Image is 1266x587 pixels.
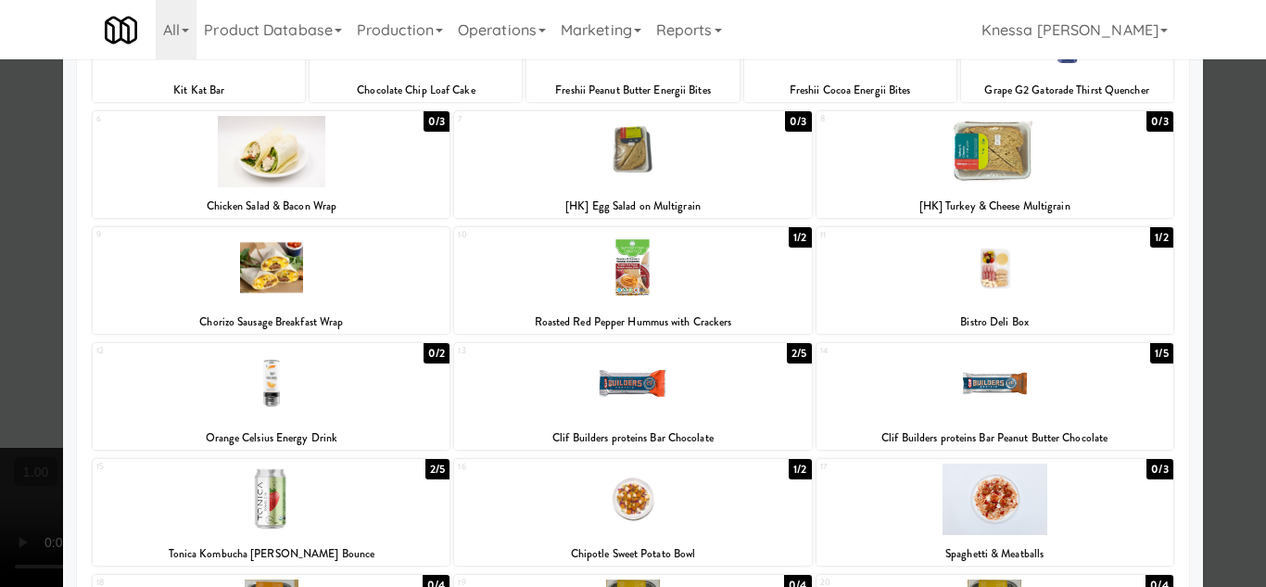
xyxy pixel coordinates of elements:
[93,459,449,566] div: 152/5Tonica Kombucha [PERSON_NAME] Bounce
[1146,459,1172,479] div: 0/3
[458,459,633,475] div: 16
[457,542,808,566] div: Chipotle Sweet Potato Bowl
[817,195,1173,218] div: [HK] Turkey & Cheese Multigrain
[312,79,519,102] div: Chocolate Chip Loaf Cake
[96,227,272,243] div: 9
[1150,343,1172,364] div: 1/5
[93,195,449,218] div: Chicken Salad & Bacon Wrap
[95,79,302,102] div: Kit Kat Bar
[93,343,449,450] div: 120/2Orange Celsius Energy Drink
[817,111,1173,218] div: 80/3[HK] Turkey & Cheese Multigrain
[424,343,449,364] div: 0/2
[458,111,633,127] div: 7
[96,343,272,359] div: 12
[820,459,995,475] div: 17
[817,227,1173,334] div: 111/2Bistro Deli Box
[96,459,272,475] div: 15
[457,195,808,218] div: [HK] Egg Salad on Multigrain
[785,111,811,132] div: 0/3
[93,227,449,334] div: 9Chorizo Sausage Breakfast Wrap
[961,79,1173,102] div: Grape G2 Gatorade Thirst Quencher
[454,195,811,218] div: [HK] Egg Salad on Multigrain
[789,459,811,479] div: 1/2
[820,343,995,359] div: 14
[424,111,449,132] div: 0/3
[454,227,811,334] div: 101/2Roasted Red Pepper Hummus with Crackers
[95,195,447,218] div: Chicken Salad & Bacon Wrap
[93,111,449,218] div: 60/3Chicken Salad & Bacon Wrap
[93,79,305,102] div: Kit Kat Bar
[105,14,137,46] img: Micromart
[457,311,808,334] div: Roasted Red Pepper Hummus with Crackers
[93,427,449,450] div: Orange Celsius Energy Drink
[95,542,447,566] div: Tonica Kombucha [PERSON_NAME] Bounce
[457,427,808,450] div: Clif Builders proteins Bar Chocolate
[529,79,736,102] div: Freshii Peanut Butter Energii Bites
[310,79,522,102] div: Chocolate Chip Loaf Cake
[96,111,272,127] div: 6
[820,111,995,127] div: 8
[817,427,1173,450] div: Clif Builders proteins Bar Peanut Butter Chocolate
[454,311,811,334] div: Roasted Red Pepper Hummus with Crackers
[819,195,1171,218] div: [HK] Turkey & Cheese Multigrain
[454,111,811,218] div: 70/3[HK] Egg Salad on Multigrain
[820,227,995,243] div: 11
[747,79,954,102] div: Freshii Cocoa Energii Bites
[1146,111,1172,132] div: 0/3
[454,459,811,566] div: 161/2Chipotle Sweet Potato Bowl
[819,542,1171,566] div: Spaghetti & Meatballs
[817,459,1173,566] div: 170/3Spaghetti & Meatballs
[454,343,811,450] div: 132/5Clif Builders proteins Bar Chocolate
[95,427,447,450] div: Orange Celsius Energy Drink
[789,227,811,248] div: 1/2
[817,311,1173,334] div: Bistro Deli Box
[95,311,447,334] div: Chorizo Sausage Breakfast Wrap
[744,79,956,102] div: Freshii Cocoa Energii Bites
[454,542,811,566] div: Chipotle Sweet Potato Bowl
[819,427,1171,450] div: Clif Builders proteins Bar Peanut Butter Chocolate
[787,343,811,364] div: 2/5
[817,542,1173,566] div: Spaghetti & Meatballs
[458,227,633,243] div: 10
[817,343,1173,450] div: 141/5Clif Builders proteins Bar Peanut Butter Chocolate
[1150,227,1172,248] div: 1/2
[425,459,449,479] div: 2/5
[93,311,449,334] div: Chorizo Sausage Breakfast Wrap
[454,427,811,450] div: Clif Builders proteins Bar Chocolate
[819,311,1171,334] div: Bistro Deli Box
[93,542,449,566] div: Tonica Kombucha [PERSON_NAME] Bounce
[526,79,739,102] div: Freshii Peanut Butter Energii Bites
[964,79,1171,102] div: Grape G2 Gatorade Thirst Quencher
[458,343,633,359] div: 13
